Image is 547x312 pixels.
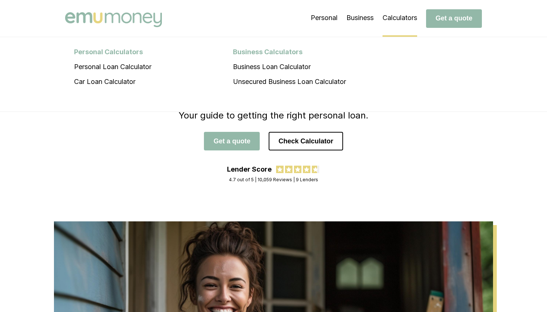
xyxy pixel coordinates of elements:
[65,45,160,59] div: Personal Calculators
[65,74,160,89] a: Car Loan Calculator
[224,59,355,74] a: Business Loan Calculator
[227,165,272,173] div: Lender Score
[204,137,260,145] a: Get a quote
[65,110,482,121] h4: Your guide to getting the right personal loan.
[285,166,292,173] img: review star
[303,166,310,173] img: review star
[224,45,355,59] div: Business Calculators
[269,137,343,145] a: Check Calculator
[229,177,318,182] div: 4.7 out of 5 | 10,059 Reviews | 9 Lenders
[426,14,482,22] a: Get a quote
[294,166,301,173] img: review star
[65,59,160,74] a: Personal Loan Calculator
[426,9,482,28] button: Get a quote
[276,166,284,173] img: review star
[65,12,162,27] img: Emu Money logo
[312,166,319,173] img: review star
[269,132,343,150] button: Check Calculator
[204,132,260,150] button: Get a quote
[224,74,355,89] a: Unsecured Business Loan Calculator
